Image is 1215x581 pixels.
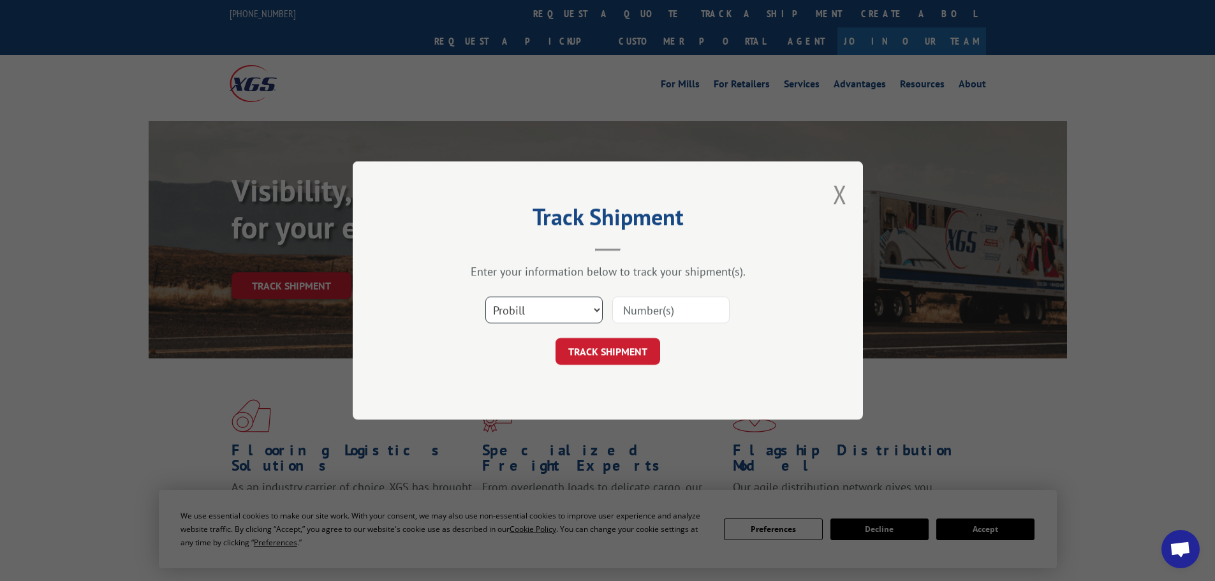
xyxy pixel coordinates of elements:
[1161,530,1200,568] div: Open chat
[416,264,799,279] div: Enter your information below to track your shipment(s).
[556,338,660,365] button: TRACK SHIPMENT
[833,177,847,211] button: Close modal
[416,208,799,232] h2: Track Shipment
[612,297,730,323] input: Number(s)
